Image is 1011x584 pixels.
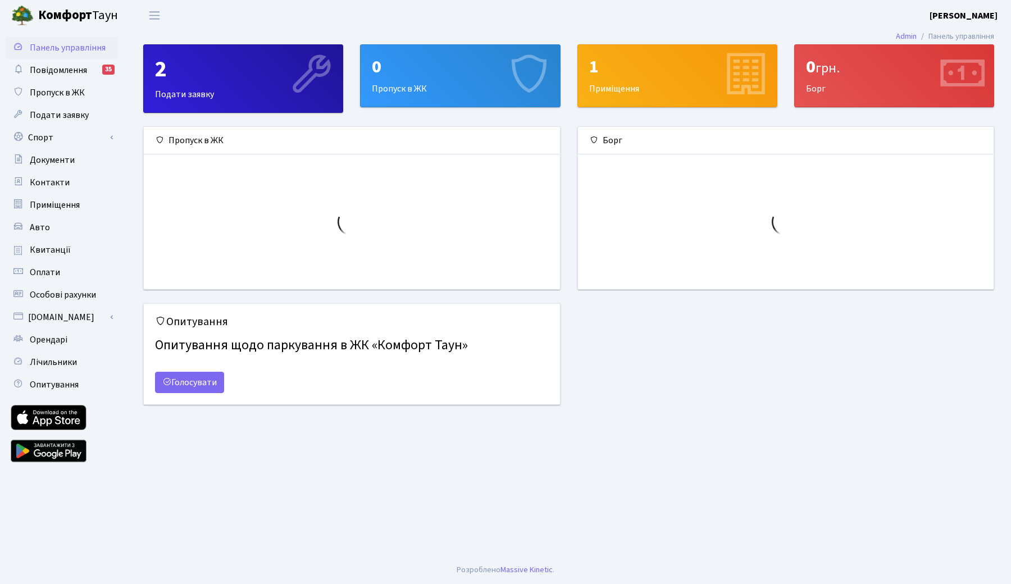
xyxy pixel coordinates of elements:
a: Приміщення [6,194,118,216]
span: Оплати [30,266,60,279]
span: Авто [30,221,50,234]
a: [DOMAIN_NAME] [6,306,118,328]
a: Контакти [6,171,118,194]
b: [PERSON_NAME] [930,10,998,22]
a: Авто [6,216,118,239]
span: Пропуск в ЖК [30,86,85,99]
a: Панель управління [6,36,118,59]
span: Орендарі [30,334,67,346]
a: Лічильники [6,351,118,373]
a: Admin [896,30,917,42]
div: 35 [102,65,115,75]
div: 2 [155,56,331,83]
a: Голосувати [155,372,224,393]
li: Панель управління [917,30,994,43]
h5: Опитування [155,315,549,328]
a: Спорт [6,126,118,149]
span: грн. [816,58,840,78]
a: 0Пропуск в ЖК [360,44,560,107]
img: logo.png [11,4,34,27]
h4: Опитування щодо паркування в ЖК «Комфорт Таун» [155,333,549,358]
button: Переключити навігацію [140,6,168,25]
a: Повідомлення35 [6,59,118,81]
b: Комфорт [38,6,92,24]
a: Орендарі [6,328,118,351]
span: Квитанції [30,244,71,256]
a: Подати заявку [6,104,118,126]
a: Оплати [6,261,118,284]
div: Пропуск в ЖК [144,127,560,154]
a: Розроблено [457,564,500,576]
a: 1Приміщення [577,44,777,107]
span: Приміщення [30,199,80,211]
nav: breadcrumb [879,25,1011,48]
a: Документи [6,149,118,171]
span: Документи [30,154,75,166]
div: 0 [806,56,982,77]
span: Повідомлення [30,64,87,76]
a: 2Подати заявку [143,44,343,113]
span: Панель управління [30,42,106,54]
div: Приміщення [578,45,777,107]
div: 0 [372,56,548,77]
span: Особові рахунки [30,289,96,301]
div: . [457,564,554,576]
a: Пропуск в ЖК [6,81,118,104]
div: 1 [589,56,766,77]
span: Подати заявку [30,109,89,121]
div: Пропуск в ЖК [361,45,559,107]
span: Опитування [30,378,79,391]
span: Контакти [30,176,70,189]
a: [PERSON_NAME] [930,9,998,22]
div: Подати заявку [144,45,343,112]
a: Massive Kinetic [500,564,553,576]
div: Борг [795,45,994,107]
span: Таун [38,6,118,25]
div: Борг [578,127,994,154]
a: Опитування [6,373,118,396]
span: Лічильники [30,356,77,368]
a: Особові рахунки [6,284,118,306]
a: Квитанції [6,239,118,261]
